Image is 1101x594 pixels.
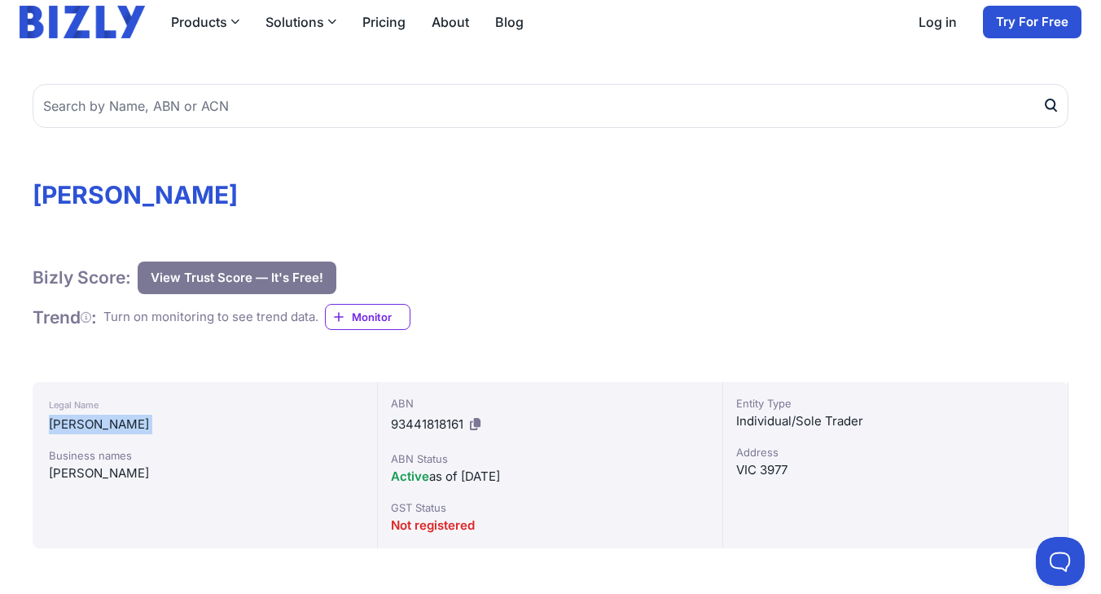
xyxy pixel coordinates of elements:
[33,306,97,328] h1: Trend :
[33,84,1068,128] input: Search by Name, ABN or ACN
[391,395,709,411] div: ABN
[49,447,361,464] div: Business names
[391,467,709,486] div: as of [DATE]
[171,12,239,32] button: Products
[1036,537,1085,586] iframe: Toggle Customer Support
[736,460,1055,480] div: VIC 3977
[391,499,709,516] div: GST Status
[325,304,410,330] a: Monitor
[49,395,361,415] div: Legal Name
[33,180,1068,209] h1: [PERSON_NAME]
[391,517,475,533] span: Not registered
[919,12,957,32] a: Log in
[391,416,463,432] span: 93441818161
[736,395,1055,411] div: Entity Type
[391,451,709,467] div: ABN Status
[432,12,469,32] a: About
[736,444,1055,460] div: Address
[49,415,361,434] div: [PERSON_NAME]
[736,411,1055,431] div: Individual/Sole Trader
[495,12,524,32] a: Blog
[983,6,1081,38] a: Try For Free
[49,464,361,483] div: [PERSON_NAME]
[352,309,410,325] span: Monitor
[362,12,406,32] a: Pricing
[138,262,336,294] button: View Trust Score — It's Free!
[265,12,336,32] button: Solutions
[103,308,318,327] div: Turn on monitoring to see trend data.
[391,469,429,484] span: Active
[33,266,131,288] h1: Bizly Score:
